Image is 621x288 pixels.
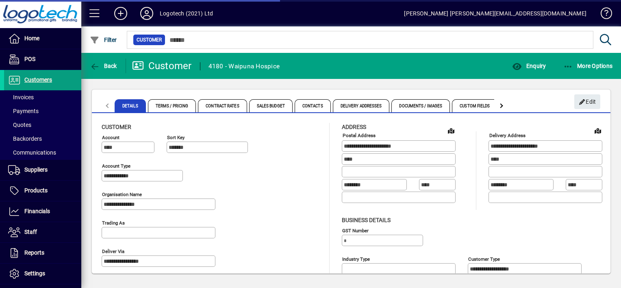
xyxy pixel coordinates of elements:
a: Reports [4,243,81,263]
a: View on map [445,124,458,137]
span: Sales Budget [249,99,293,112]
span: Products [24,187,48,194]
span: Financials [24,208,50,214]
button: Filter [88,33,119,47]
span: Contacts [295,99,331,112]
span: Documents / Images [391,99,450,112]
a: Financials [4,201,81,222]
span: Back [90,63,117,69]
button: Enquiry [510,59,548,73]
mat-label: Customer type [468,256,500,262]
span: More Options [563,63,613,69]
span: Customer [137,36,162,44]
span: Details [115,99,146,112]
span: Edit [579,95,596,109]
button: Edit [574,94,600,109]
a: Knowledge Base [595,2,611,28]
span: Invoices [8,94,34,100]
div: Logotech (2021) Ltd [160,7,213,20]
a: Settings [4,264,81,284]
span: Address [342,124,366,130]
a: Staff [4,222,81,242]
span: Home [24,35,39,41]
span: Reports [24,249,44,256]
button: More Options [561,59,615,73]
mat-label: Deliver via [102,249,124,254]
a: Home [4,28,81,49]
mat-label: Account [102,135,119,140]
a: Suppliers [4,160,81,180]
div: [PERSON_NAME] [PERSON_NAME][EMAIL_ADDRESS][DOMAIN_NAME] [404,7,586,20]
span: Customers [24,76,52,83]
span: POS [24,56,35,62]
a: Quotes [4,118,81,132]
div: 4180 - Waipuna Hospice [208,60,280,73]
span: Staff [24,229,37,235]
a: Invoices [4,90,81,104]
button: Add [108,6,134,21]
span: Filter [90,37,117,43]
div: Customer [132,59,192,72]
mat-label: GST Number [342,227,369,233]
a: POS [4,49,81,70]
span: Business details [342,217,391,223]
a: View on map [591,124,604,137]
a: Products [4,181,81,201]
span: Custom Fields [452,99,497,112]
span: Suppliers [24,166,48,173]
span: Customer [102,124,131,130]
span: Contract Rates [198,99,247,112]
span: Backorders [8,135,42,142]
span: Quotes [8,122,31,128]
a: Communications [4,146,81,159]
button: Back [88,59,119,73]
mat-label: Industry type [342,256,370,262]
span: Payments [8,108,39,114]
mat-label: Sort key [167,135,185,140]
span: Communications [8,149,56,156]
app-page-header-button: Back [81,59,126,73]
a: Payments [4,104,81,118]
mat-label: Organisation name [102,192,142,197]
span: Delivery Addresses [333,99,390,112]
a: Backorders [4,132,81,146]
mat-label: Trading as [102,220,125,226]
span: Terms / Pricing [148,99,196,112]
span: Settings [24,270,45,277]
button: Profile [134,6,160,21]
mat-label: Account Type [102,163,130,169]
span: Enquiry [512,63,546,69]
